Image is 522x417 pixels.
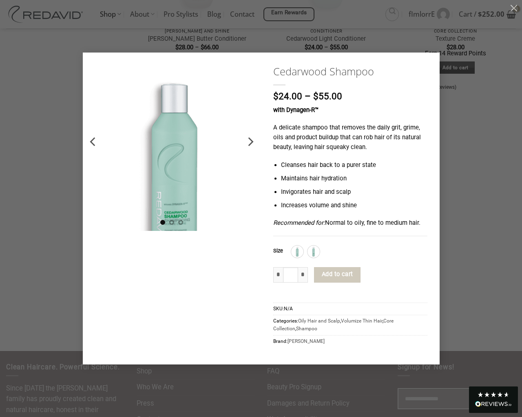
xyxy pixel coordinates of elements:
[298,318,340,324] a: Oily Hair and Scalp
[281,187,427,197] li: Invigorates hair and scalp
[308,246,319,257] img: 250ml
[281,174,427,184] li: Maintains hair hydration
[273,106,319,114] strong: with Dynagen-R™
[281,201,427,211] li: Increases volume and shine
[273,335,427,347] span: Brand:
[273,248,283,254] label: Size
[86,124,101,160] button: Previous
[313,91,342,101] bdi: 55.00
[178,220,183,225] li: Page dot 3
[273,218,427,228] p: Normal to oily, fine to medium hair.
[283,267,298,283] input: Product quantity
[296,326,317,331] a: Shampoo
[307,246,320,258] div: 250ml
[292,246,303,257] img: 1L
[469,386,518,413] div: Read All Reviews
[288,338,325,344] a: [PERSON_NAME]
[273,91,302,101] bdi: 24.00
[243,124,257,160] button: Next
[273,65,427,78] a: Cedarwood Shampoo
[298,267,308,283] input: Increase quantity of Cedarwood Shampoo
[273,318,394,331] a: Core Collection
[281,160,427,170] li: Cleanses hair back to a purer state
[273,267,283,283] input: Reduce quantity of Cedarwood Shampoo
[341,318,383,324] a: Volumize Thin Hair
[83,53,261,290] img: REDAVID Cedarwood Shampoo – 1
[475,401,512,407] img: REVIEWS.io
[160,220,165,225] li: Page dot 1
[291,246,303,258] div: 1L
[169,220,174,225] li: Page dot 2
[305,91,311,101] span: –
[314,267,361,283] button: Add to cart
[273,303,427,315] span: SKU:
[273,123,427,152] p: A delicate shampoo that removes the daily grit, grime, oils and product buildup that can rob hair...
[475,401,512,407] div: Read All Reviews
[284,306,293,312] span: N/A
[313,91,319,101] span: $
[273,315,427,335] span: Categories: , , ,
[477,391,510,398] div: 4.8 Stars
[273,91,279,101] span: $
[273,219,325,226] em: Recommended for:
